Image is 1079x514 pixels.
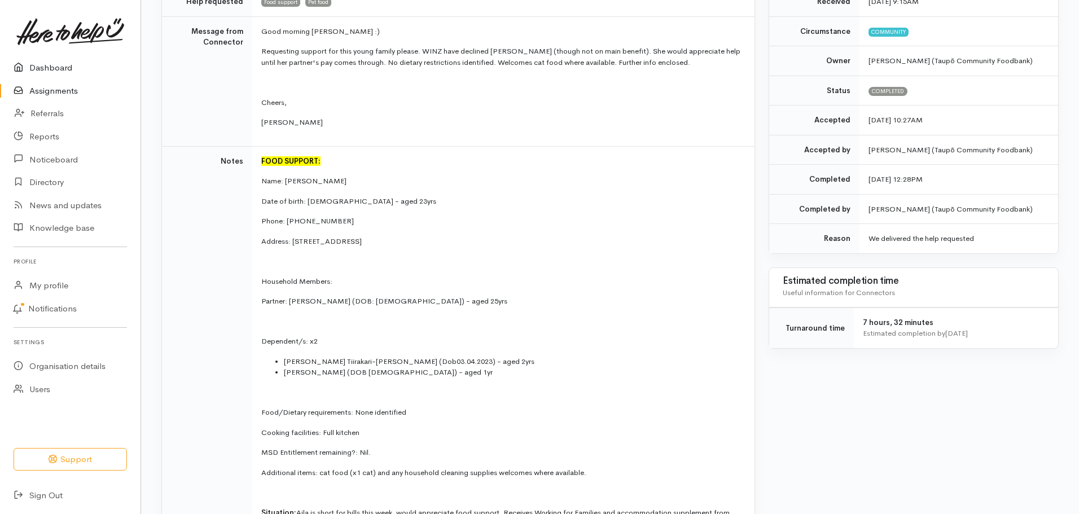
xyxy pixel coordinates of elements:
p: Name: [PERSON_NAME] [261,175,741,187]
td: Circumstance [769,16,859,46]
p: MSD Entitlement remaining?: Nil. [261,447,741,458]
time: [DATE] [945,328,968,338]
td: Accepted by [769,135,859,165]
td: [PERSON_NAME] (Taupō Community Foodbank) [859,194,1058,224]
td: Reason [769,224,859,253]
span: Community [869,28,909,37]
td: Message from Connector [162,16,252,146]
td: Status [769,76,859,106]
td: Completed [769,165,859,195]
div: Estimated completion by [863,328,1045,339]
p: Additional items: cat food (x1 cat) and any household cleaning supplies welcomes where available. [261,467,741,478]
p: Partner: [PERSON_NAME] (DOB: [DEMOGRAPHIC_DATA]) - aged 25yrs [261,296,741,307]
p: Cooking facilities: Full kitchen [261,427,741,438]
p: Cheers, [261,97,741,108]
p: Household Members: [261,276,741,287]
p: Requesting support for this young family please. WINZ have declined [PERSON_NAME] (though not on ... [261,46,741,68]
h6: Profile [14,254,127,269]
td: Accepted [769,106,859,135]
h3: Estimated completion time [783,276,1045,287]
p: Dependent/s: x2 [261,336,741,347]
td: Owner [769,46,859,76]
td: We delivered the help requested [859,224,1058,253]
p: Date of birth: [DEMOGRAPHIC_DATA] - aged 23yrs [261,196,741,207]
time: [DATE] 12:28PM [869,174,923,184]
p: Food/Dietary requirements: None identified [261,407,741,418]
span: Useful information for Connectors [783,288,895,297]
button: Support [14,448,127,471]
h6: Settings [14,335,127,350]
span: Completed [869,87,907,96]
p: Good morning [PERSON_NAME] :) [261,26,741,37]
span: 7 hours, 32 minutes [863,318,933,327]
td: [PERSON_NAME] (Taupō Community Foodbank) [859,135,1058,165]
td: Completed by [769,194,859,224]
time: [DATE] 10:27AM [869,115,923,125]
font: FOOD SUPPORT: [261,156,321,166]
span: [PERSON_NAME] (Taupō Community Foodbank) [869,56,1033,65]
td: Turnaround time [769,307,854,348]
li: [PERSON_NAME] (DOB [DEMOGRAPHIC_DATA]) - aged 1yr [284,367,741,378]
p: [PERSON_NAME] [261,117,741,128]
p: Address: [STREET_ADDRESS] [261,236,741,247]
p: Phone: [PHONE_NUMBER] [261,216,741,227]
li: [PERSON_NAME] Tiirakari-[PERSON_NAME] (Dob03.04.2023) - aged 2yrs [284,356,741,367]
